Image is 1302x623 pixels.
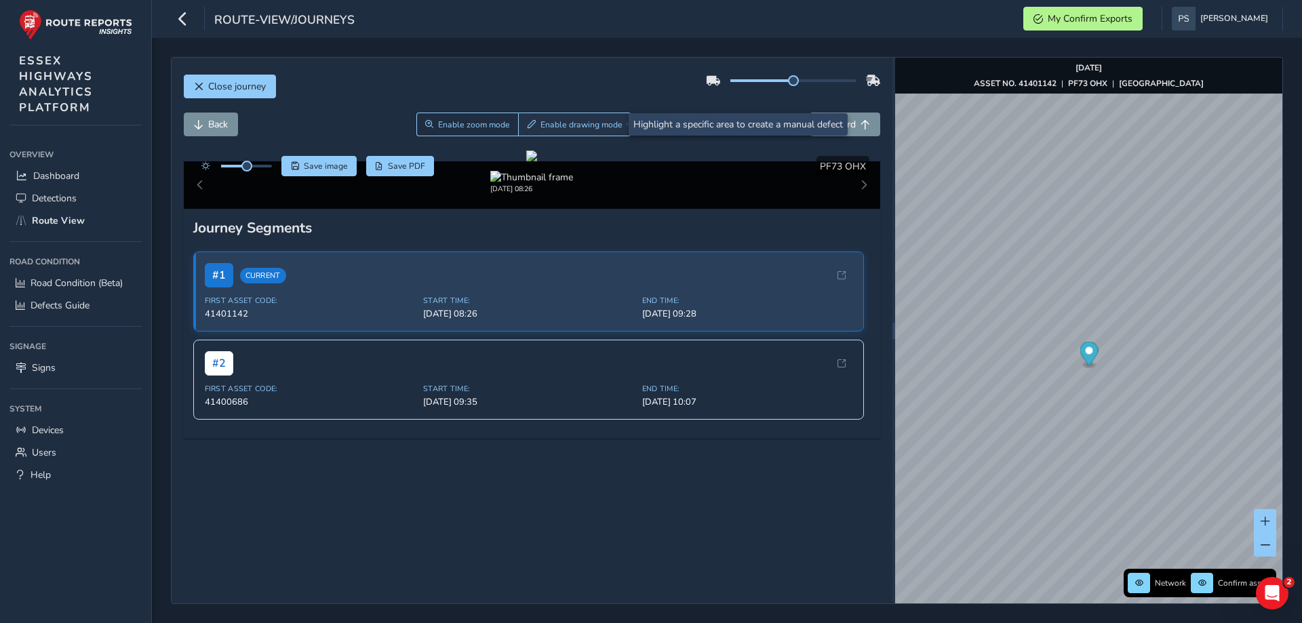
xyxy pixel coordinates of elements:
[642,296,853,306] span: End Time:
[1256,577,1288,609] iframe: Intercom live chat
[9,187,142,209] a: Detections
[281,156,357,176] button: Save
[1218,578,1272,588] span: Confirm assets
[184,113,238,136] button: Back
[974,78,1204,89] div: | |
[9,441,142,464] a: Users
[9,144,142,165] div: Overview
[1119,78,1204,89] strong: [GEOGRAPHIC_DATA]
[205,351,233,376] span: # 2
[9,464,142,486] a: Help
[388,161,425,172] span: Save PDF
[1023,7,1143,31] button: My Confirm Exports
[642,384,853,394] span: End Time:
[1172,7,1273,31] button: [PERSON_NAME]
[32,214,85,227] span: Route View
[642,396,853,408] span: [DATE] 10:07
[9,419,142,441] a: Devices
[208,118,228,131] span: Back
[1155,578,1186,588] span: Network
[416,113,519,136] button: Zoom
[423,396,634,408] span: [DATE] 09:35
[240,268,286,283] span: Current
[490,184,573,194] div: [DATE] 08:26
[205,263,233,287] span: # 1
[31,299,90,312] span: Defects Guide
[205,296,416,306] span: First Asset Code:
[820,118,856,131] span: Forward
[31,277,123,289] span: Road Condition (Beta)
[423,384,634,394] span: Start Time:
[184,75,276,98] button: Close journey
[820,160,866,173] span: PF73 OHX
[518,113,631,136] button: Draw
[33,169,79,182] span: Dashboard
[810,113,880,136] button: Forward
[9,294,142,317] a: Defects Guide
[205,384,416,394] span: First Asset Code:
[205,396,416,408] span: 41400686
[19,9,132,40] img: rr logo
[9,357,142,379] a: Signs
[423,296,634,306] span: Start Time:
[193,218,871,237] div: Journey Segments
[423,308,634,320] span: [DATE] 08:26
[438,119,510,130] span: Enable zoom mode
[9,399,142,419] div: System
[9,165,142,187] a: Dashboard
[304,161,348,172] span: Save image
[205,308,416,320] span: 41401142
[9,336,142,357] div: Signage
[1048,12,1132,25] span: My Confirm Exports
[32,446,56,459] span: Users
[9,272,142,294] a: Road Condition (Beta)
[31,468,51,481] span: Help
[490,171,573,184] img: Thumbnail frame
[208,80,266,93] span: Close journey
[1076,62,1102,73] strong: [DATE]
[366,156,435,176] button: PDF
[1172,7,1196,31] img: diamond-layout
[9,252,142,272] div: Road Condition
[32,424,64,437] span: Devices
[9,209,142,232] a: Route View
[1068,78,1107,89] strong: PF73 OHX
[974,78,1057,89] strong: ASSET NO. 41401142
[19,53,93,115] span: ESSEX HIGHWAYS ANALYTICS PLATFORM
[1200,7,1268,31] span: [PERSON_NAME]
[642,308,853,320] span: [DATE] 09:28
[32,192,77,205] span: Detections
[214,12,355,31] span: route-view/journeys
[1080,342,1098,369] div: Map marker
[32,361,56,374] span: Signs
[540,119,623,130] span: Enable drawing mode
[1284,577,1295,588] span: 2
